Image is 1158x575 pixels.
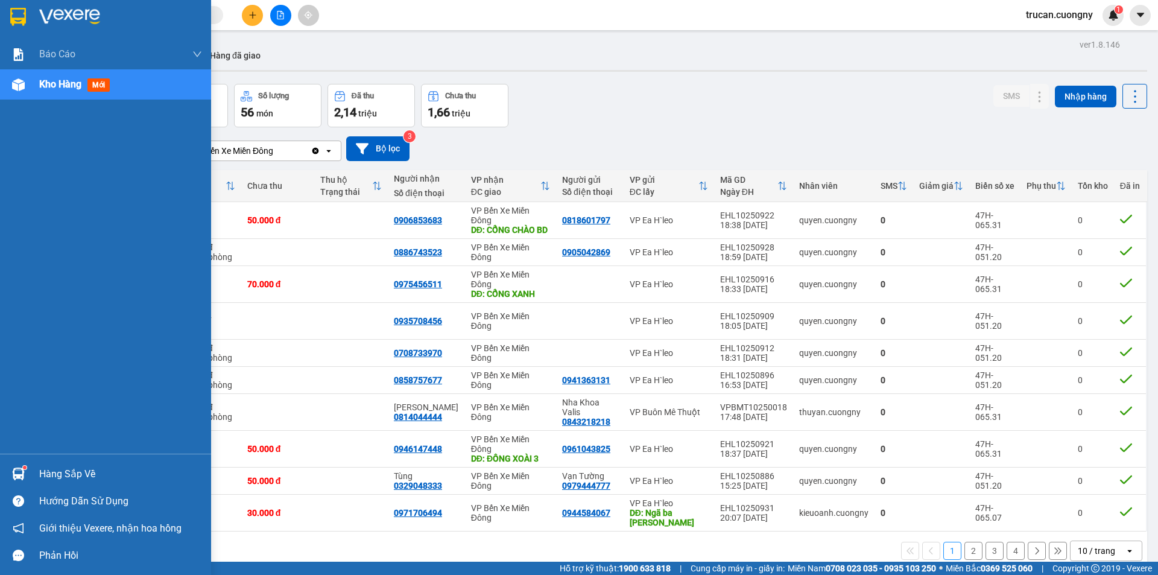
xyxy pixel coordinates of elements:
[471,225,550,235] div: DĐ: CỔNG CHÀO BD
[562,508,610,518] div: 0944584067
[881,316,907,326] div: 0
[471,175,540,185] div: VP nhận
[714,170,793,202] th: Toggle SortBy
[1078,476,1108,486] div: 0
[630,476,708,486] div: VP Ea H`leo
[562,215,610,225] div: 0818601797
[562,481,610,491] div: 0979444777
[799,444,868,454] div: quyen.cuongny
[23,466,27,469] sup: 1
[939,566,943,571] span: ⚪️
[619,564,671,573] strong: 1900 633 818
[394,471,459,481] div: Tùng
[276,11,285,19] span: file-add
[799,247,868,257] div: quyen.cuongny
[242,5,263,26] button: plus
[394,279,442,289] div: 0975456511
[471,187,540,197] div: ĐC giao
[562,175,618,185] div: Người gửi
[975,439,1014,459] div: 47H-065.31
[12,78,25,91] img: warehouse-icon
[630,375,708,385] div: VP Ea H`leo
[247,215,309,225] div: 50.000 đ
[1078,375,1108,385] div: 0
[248,11,257,19] span: plus
[1108,10,1119,21] img: icon-new-feature
[311,146,320,156] svg: Clear value
[881,508,907,518] div: 0
[562,444,610,454] div: 0961043825
[720,513,787,523] div: 20:07 [DATE]
[241,105,254,119] span: 56
[799,181,868,191] div: Nhân viên
[1135,10,1146,21] span: caret-down
[1116,5,1121,14] span: 1
[1042,562,1043,575] span: |
[720,503,787,513] div: EHL10250931
[1120,181,1140,191] div: Đã in
[799,348,868,358] div: quyen.cuongny
[562,187,618,197] div: Số điện thoại
[720,353,787,363] div: 18:31 [DATE]
[720,220,787,230] div: 18:38 [DATE]
[1078,181,1108,191] div: Tồn kho
[1078,444,1108,454] div: 0
[624,170,714,202] th: Toggle SortBy
[314,170,388,202] th: Toggle SortBy
[394,375,442,385] div: 0858757677
[394,508,442,518] div: 0971706494
[720,243,787,252] div: EHL10250928
[320,187,372,197] div: Trạng thái
[12,468,25,480] img: warehouse-icon
[1027,181,1056,191] div: Phụ thu
[39,521,182,536] span: Giới thiệu Vexere, nhận hoa hồng
[720,370,787,380] div: EHL10250896
[247,508,309,518] div: 30.000 đ
[471,402,550,422] div: VP Bến Xe Miền Đông
[471,370,550,390] div: VP Bến Xe Miền Đông
[394,174,459,183] div: Người nhận
[471,206,550,225] div: VP Bến Xe Miền Đông
[720,175,777,185] div: Mã GD
[1055,86,1116,107] button: Nhập hàng
[975,370,1014,390] div: 47H-051.20
[881,181,897,191] div: SMS
[334,105,356,119] span: 2,14
[720,252,787,262] div: 18:59 [DATE]
[993,85,1030,107] button: SMS
[720,211,787,220] div: EHL10250922
[304,11,312,19] span: aim
[799,476,868,486] div: quyen.cuongny
[720,321,787,331] div: 18:05 [DATE]
[975,243,1014,262] div: 47H-051.20
[471,289,550,299] div: DĐ: CỔNG XANH
[562,471,618,481] div: Vạn Tường
[471,471,550,491] div: VP Bến Xe Miền Đông
[630,187,698,197] div: ĐC lấy
[471,243,550,262] div: VP Bến Xe Miền Đông
[274,145,276,157] input: Selected VP Bến Xe Miền Đông .
[247,279,309,289] div: 70.000 đ
[320,175,372,185] div: Thu hộ
[1130,5,1151,26] button: caret-down
[799,316,868,326] div: quyen.cuongny
[87,78,110,92] span: mới
[428,105,450,119] span: 1,66
[630,407,708,417] div: VP Buôn Mê Thuột
[1020,170,1072,202] th: Toggle SortBy
[720,275,787,284] div: EHL10250916
[394,444,442,454] div: 0946147448
[1078,407,1108,417] div: 0
[981,564,1033,573] strong: 0369 525 060
[720,284,787,294] div: 18:33 [DATE]
[39,46,75,62] span: Báo cáo
[1091,564,1099,573] span: copyright
[471,503,550,523] div: VP Bến Xe Miền Đông
[394,412,442,422] div: 0814044444
[630,508,708,527] div: DĐ: Ngã ba Nam Đàn
[630,498,708,508] div: VP Ea H`leo
[799,279,868,289] div: quyen.cuongny
[394,348,442,358] div: 0708733970
[403,130,416,142] sup: 3
[881,476,907,486] div: 0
